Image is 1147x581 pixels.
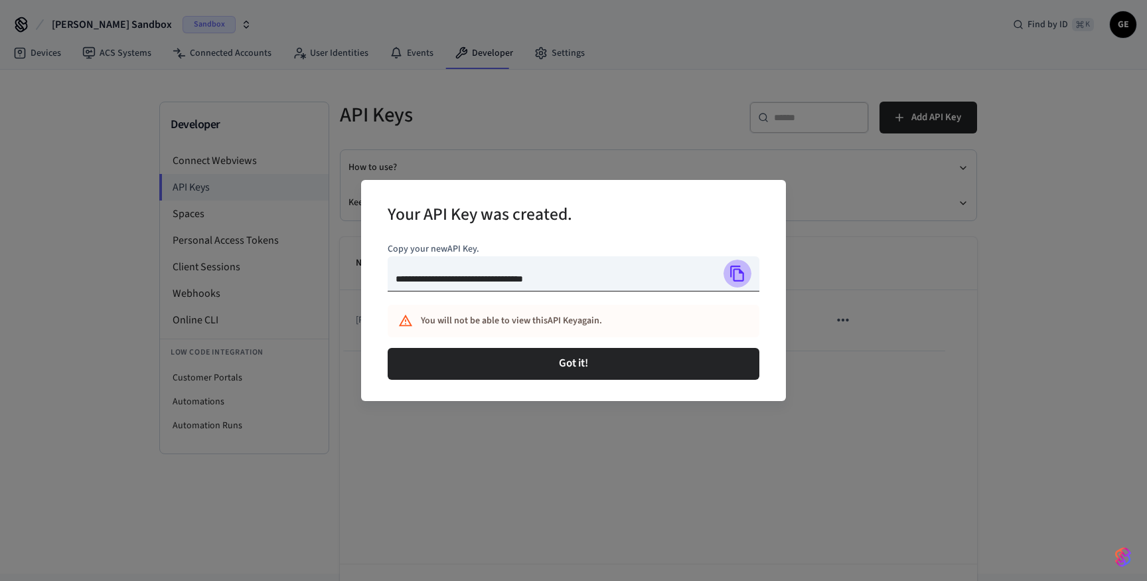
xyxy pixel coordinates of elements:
[388,242,759,256] p: Copy your new API Key .
[724,260,751,288] button: Copy
[388,196,572,236] h2: Your API Key was created.
[388,348,759,380] button: Got it!
[1115,546,1131,568] img: SeamLogoGradient.69752ec5.svg
[421,309,701,333] div: You will not be able to view this API Key again.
